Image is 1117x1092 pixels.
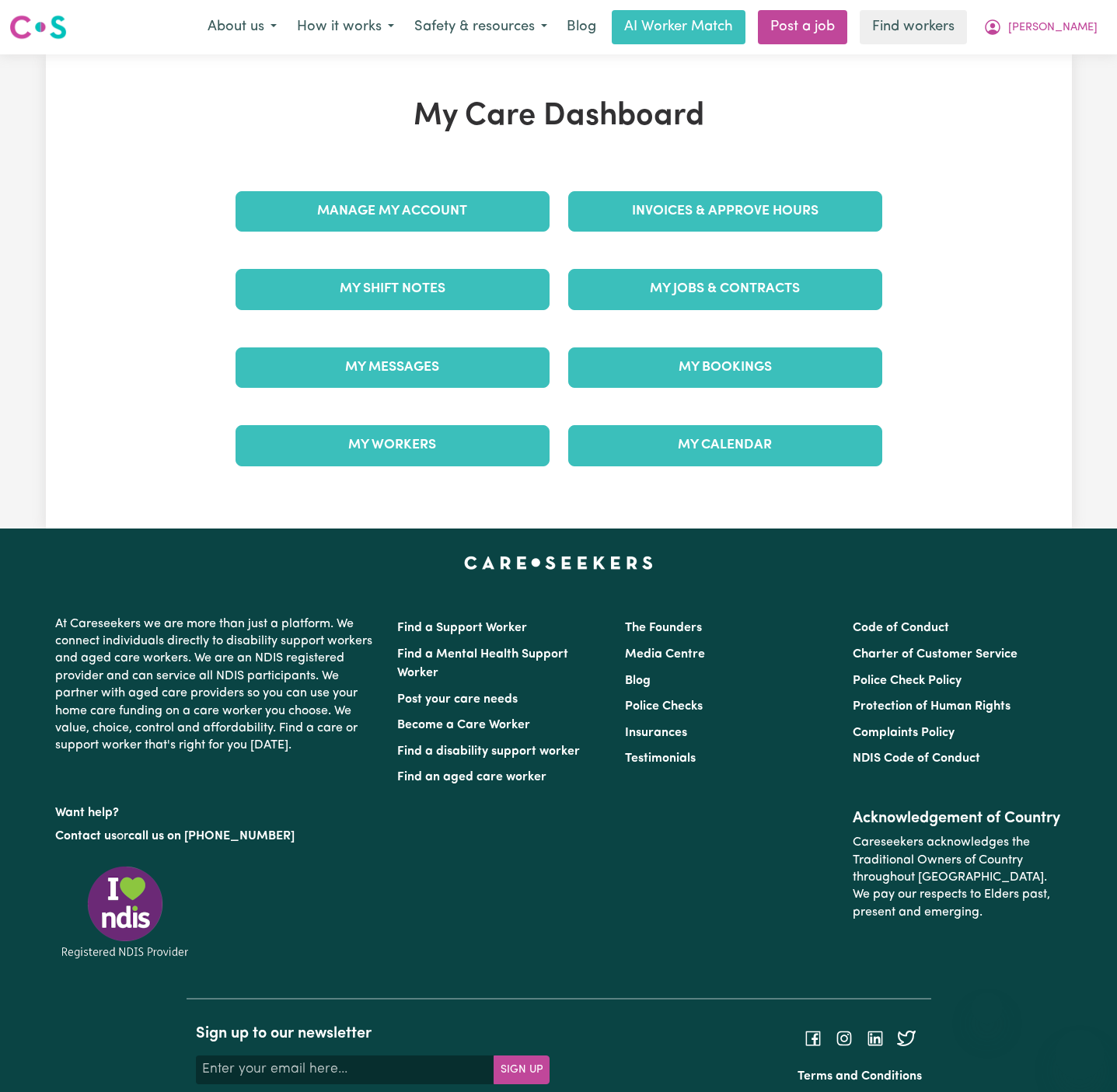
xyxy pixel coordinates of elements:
[397,622,527,634] a: Find a Support Worker
[853,752,980,765] a: NDIS Code of Conduct
[197,11,287,44] button: About us
[404,11,557,44] button: Safety & resources
[55,609,379,761] p: At Careseekers we are more than just a platform. We connect individuals directly to disability su...
[798,1070,922,1083] a: Terms and Conditions
[196,1055,494,1083] input: Enter your email here...
[397,693,518,706] a: Post your care needs
[55,830,117,843] a: Contact us
[55,822,379,851] p: or
[835,1031,853,1044] a: Follow Careseekers on Instagram
[397,719,530,731] a: Become a Care Worker
[287,11,404,44] button: How it works
[625,727,687,739] a: Insurances
[625,675,651,687] a: Blog
[568,425,882,466] a: My Calendar
[128,830,295,843] a: call us on [PHONE_NUMBER]
[853,727,955,739] a: Complaints Policy
[897,1031,916,1044] a: Follow Careseekers on Twitter
[758,10,847,44] a: Post a job
[236,191,550,232] a: Manage My Account
[226,98,892,135] h1: My Care Dashboard
[853,700,1011,713] a: Protection of Human Rights
[853,675,962,687] a: Police Check Policy
[866,1031,885,1044] a: Follow Careseekers on LinkedIn
[236,269,550,309] a: My Shift Notes
[1055,1030,1105,1080] iframe: Button to launch messaging window
[397,648,568,679] a: Find a Mental Health Support Worker
[972,993,1003,1024] iframe: Close message
[612,10,745,44] a: AI Worker Match
[1008,19,1098,37] span: [PERSON_NAME]
[853,648,1018,661] a: Charter of Customer Service
[55,863,195,961] img: Registered NDIS provider
[196,1024,550,1043] h2: Sign up to our newsletter
[860,10,967,44] a: Find workers
[568,269,882,309] a: My Jobs & Contracts
[9,9,67,45] a: Careseekers logo
[464,556,653,569] a: Careseekers home page
[236,425,550,466] a: My Workers
[625,752,696,765] a: Testimonials
[55,798,379,822] p: Want help?
[853,809,1062,828] h2: Acknowledgement of Country
[397,771,546,783] a: Find an aged care worker
[397,745,580,758] a: Find a disability support worker
[853,622,949,634] a: Code of Conduct
[236,347,550,388] a: My Messages
[973,11,1108,44] button: My Account
[557,10,606,44] a: Blog
[804,1031,822,1044] a: Follow Careseekers on Facebook
[625,622,702,634] a: The Founders
[625,700,703,713] a: Police Checks
[9,13,67,41] img: Careseekers logo
[625,648,705,661] a: Media Centre
[568,191,882,232] a: Invoices & Approve Hours
[568,347,882,388] a: My Bookings
[853,828,1062,927] p: Careseekers acknowledges the Traditional Owners of Country throughout [GEOGRAPHIC_DATA]. We pay o...
[494,1055,550,1083] button: Subscribe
